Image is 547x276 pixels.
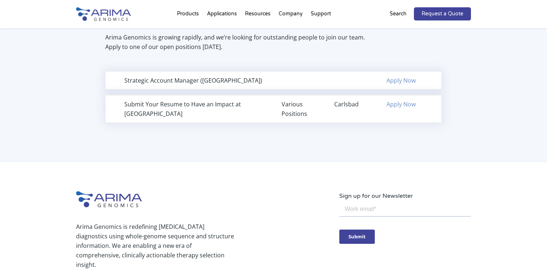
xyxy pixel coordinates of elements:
[124,76,265,85] div: Strategic Account Manager ([GEOGRAPHIC_DATA])
[414,7,471,20] a: Request a Quote
[282,99,318,118] div: Various Positions
[76,191,142,207] img: Arima-Genomics-logo
[334,99,370,109] div: Carlsbad
[386,100,416,108] a: Apply Now
[390,9,407,19] p: Search
[339,191,471,201] p: Sign up for our Newsletter
[339,201,471,257] iframe: Form 0
[76,7,131,21] img: Arima-Genomics-logo
[386,76,416,84] a: Apply Now
[76,222,234,269] p: Arima Genomics is redefining [MEDICAL_DATA] diagnostics using whole-genome sequence and structure...
[124,99,265,118] div: Submit Your Resume to Have an Impact at [GEOGRAPHIC_DATA]
[105,33,367,52] p: Arima Genomics is growing rapidly, and we’re looking for outstanding people to join our team. App...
